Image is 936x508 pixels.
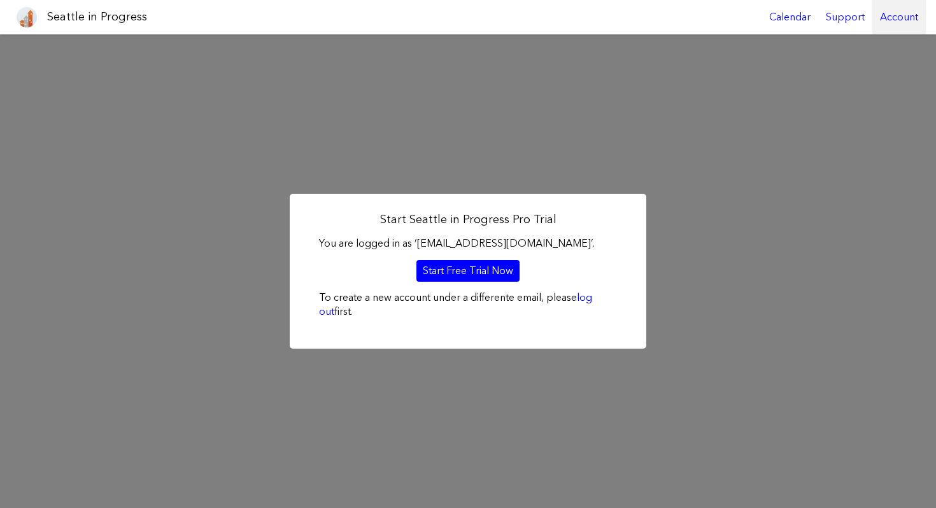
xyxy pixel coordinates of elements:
h2: Start Seattle in Progress Pro Trial [319,212,617,228]
p: You are logged in as ‘[EMAIL_ADDRESS][DOMAIN_NAME]’. [319,236,617,250]
h1: Seattle in Progress [47,9,147,25]
p: To create a new account under a differente email, please first. [319,291,617,319]
a: Start Free Trial Now [416,260,520,282]
img: favicon-96x96.png [17,7,37,27]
